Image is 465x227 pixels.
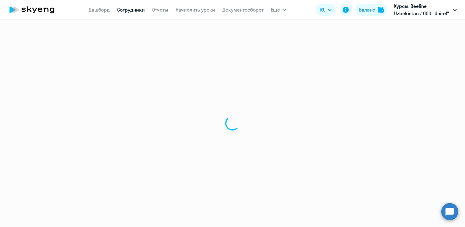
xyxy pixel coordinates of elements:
button: Балансbalance [355,4,387,16]
button: RU [316,4,336,16]
span: Ещё [271,6,280,13]
span: RU [320,6,326,13]
p: Курсы, Beeline Uzbekistan / ООО "Unitel" [394,2,451,17]
a: Сотрудники [117,7,145,13]
a: Дашборд [89,7,110,13]
a: Начислить уроки [176,7,215,13]
div: Баланс [359,6,375,13]
a: Документооборот [222,7,264,13]
button: Ещё [271,4,286,16]
a: Отчеты [152,7,168,13]
img: balance [378,7,384,13]
button: Курсы, Beeline Uzbekistan / ООО "Unitel" [391,2,460,17]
